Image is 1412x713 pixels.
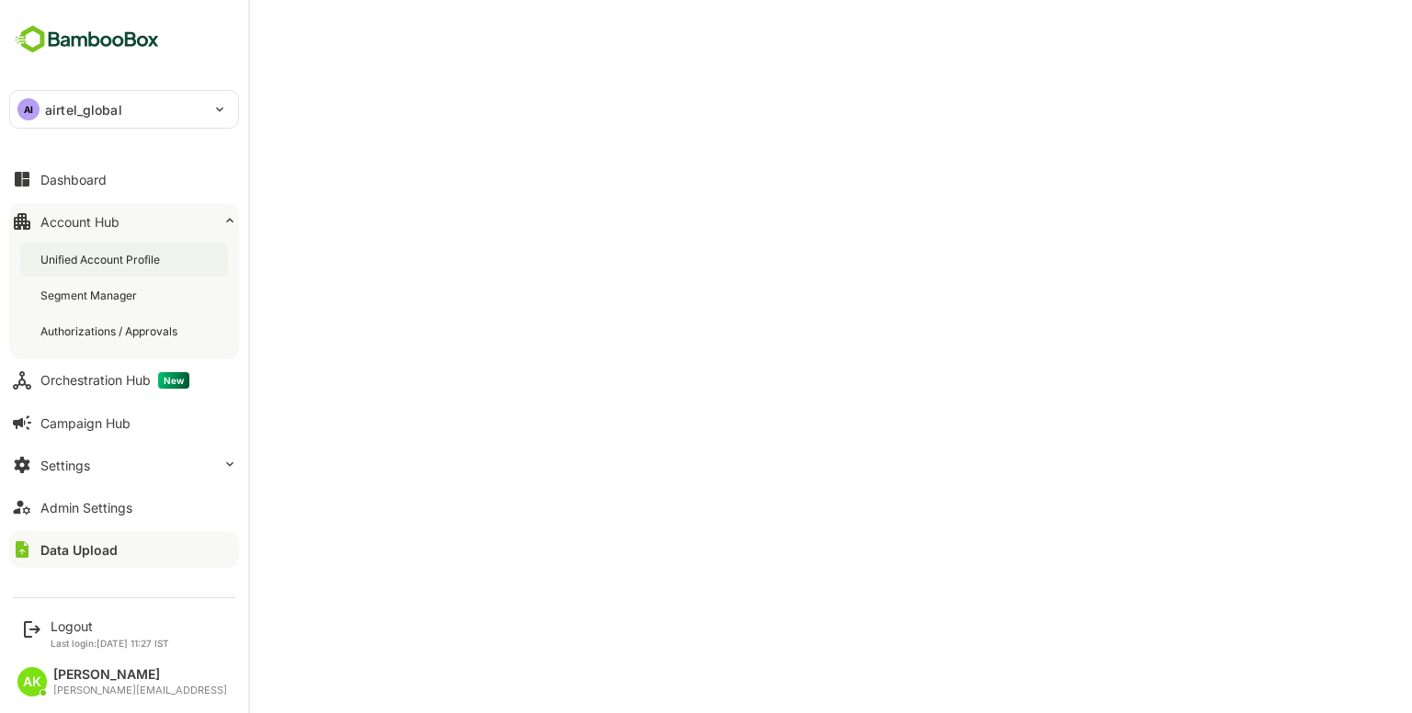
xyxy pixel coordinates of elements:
[40,372,189,389] div: Orchestration Hub
[158,372,189,389] span: New
[17,98,40,120] div: AI
[9,489,239,526] button: Admin Settings
[9,362,239,399] button: Orchestration HubNew
[53,685,227,696] div: [PERSON_NAME][EMAIL_ADDRESS]
[9,447,239,483] button: Settings
[9,22,165,57] img: BambooboxFullLogoMark.5f36c76dfaba33ec1ec1367b70bb1252.svg
[40,323,181,339] div: Authorizations / Approvals
[10,91,238,128] div: AIairtel_global
[17,667,47,696] div: AK
[9,404,239,441] button: Campaign Hub
[51,638,169,649] p: Last login: [DATE] 11:27 IST
[9,531,239,568] button: Data Upload
[45,100,122,119] p: airtel_global
[53,667,227,683] div: [PERSON_NAME]
[40,252,164,267] div: Unified Account Profile
[40,500,132,515] div: Admin Settings
[40,214,120,230] div: Account Hub
[40,415,131,431] div: Campaign Hub
[40,288,141,303] div: Segment Manager
[9,203,239,240] button: Account Hub
[40,542,118,558] div: Data Upload
[9,161,239,198] button: Dashboard
[51,618,169,634] div: Logout
[40,172,107,187] div: Dashboard
[40,458,90,473] div: Settings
